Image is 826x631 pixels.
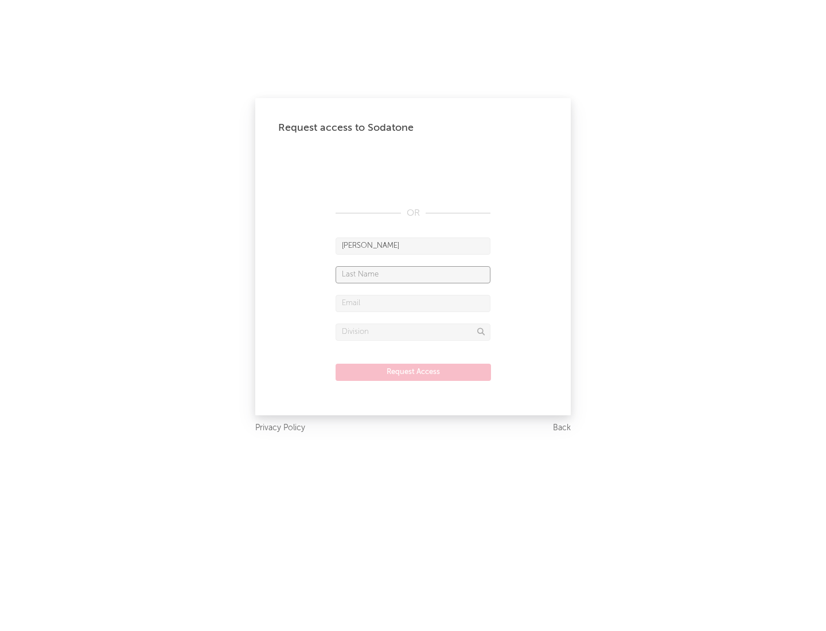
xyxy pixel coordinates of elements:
input: Email [336,295,490,312]
a: Back [553,421,571,435]
div: Request access to Sodatone [278,121,548,135]
button: Request Access [336,364,491,381]
input: First Name [336,237,490,255]
input: Last Name [336,266,490,283]
input: Division [336,324,490,341]
a: Privacy Policy [255,421,305,435]
div: OR [336,207,490,220]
